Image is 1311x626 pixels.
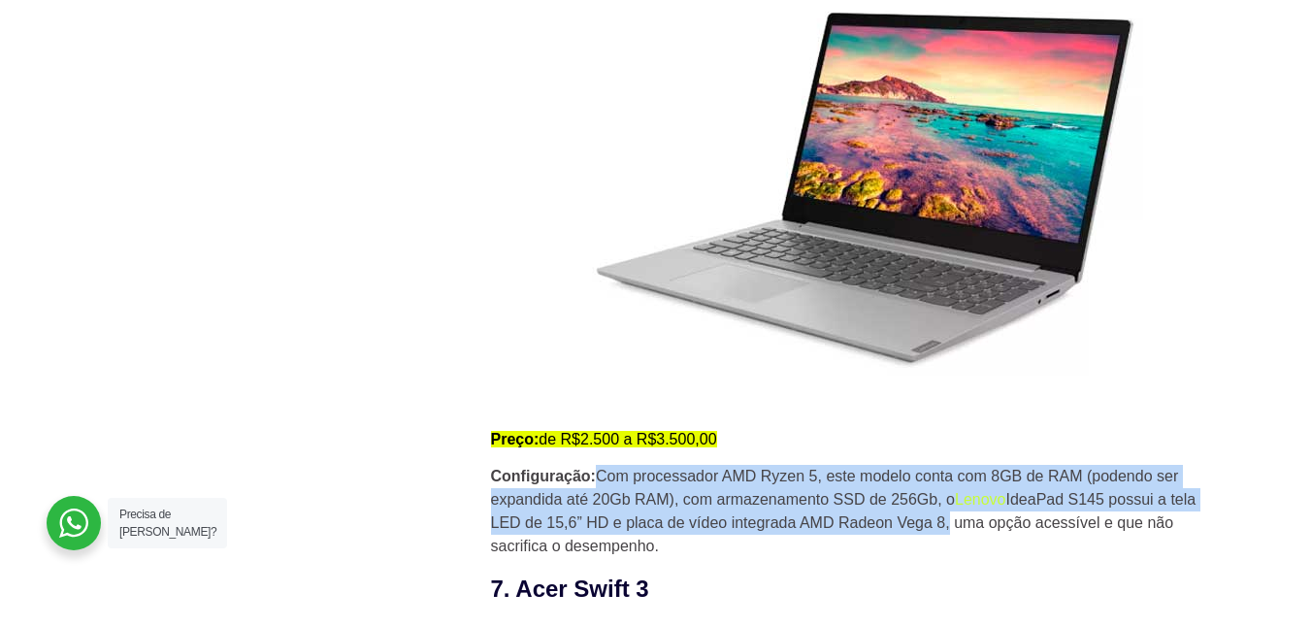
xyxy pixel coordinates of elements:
[491,468,596,484] strong: Configuração:
[962,378,1311,626] div: Widget de chat
[491,431,717,447] mark: de R$2.500 a R$3.500,00
[491,572,1229,607] h3: 7. Acer Swift 3
[491,431,540,447] strong: Preço:
[962,378,1311,626] iframe: Chat Widget
[491,465,1229,558] p: Com processador AMD Ryzen 5, este modelo conta com 8GB de RAM (podendo ser expandida até 20Gb RAM...
[119,508,216,539] span: Precisa de [PERSON_NAME]?
[955,491,1006,508] a: Lenovo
